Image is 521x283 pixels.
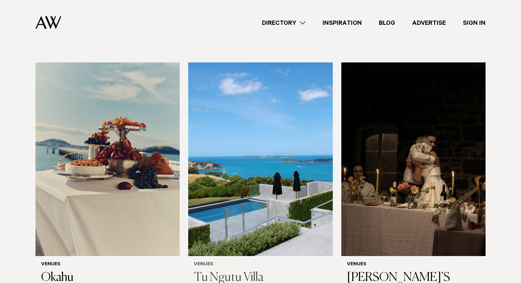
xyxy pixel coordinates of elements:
h6: Venues [347,262,480,268]
img: Auckland Weddings Venues | Tu Ngutu Villa [188,62,332,256]
img: Auckland Weddings Venues | Okahu [35,62,180,256]
a: Sign In [454,18,494,28]
img: Auckland Weddings Logo [35,16,61,29]
h6: Venues [194,262,327,268]
a: Inspiration [314,18,370,28]
a: Advertise [404,18,454,28]
h6: Venues [41,262,174,268]
a: Directory [253,18,314,28]
a: Blog [370,18,404,28]
img: Auckland Weddings Venues | BRAD'S Warehouse [341,62,486,256]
